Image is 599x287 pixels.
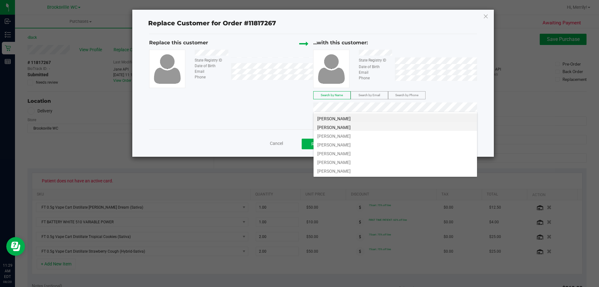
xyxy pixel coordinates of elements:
[313,40,368,46] span: ...with this customer:
[358,93,380,97] span: Search by Email
[302,139,356,149] button: Replace Customer
[151,52,184,85] img: user-icon.png
[144,18,280,29] span: Replace Customer for Order #11817267
[354,57,395,63] div: State Registry ID
[190,63,231,69] div: Date of Birth
[395,93,418,97] span: Search by Phone
[6,237,25,256] iframe: Resource center
[354,70,395,75] div: Email
[354,64,395,70] div: Date of Birth
[149,40,208,46] span: Replace this customer
[190,69,231,74] div: Email
[354,75,395,81] div: Phone
[190,74,231,80] div: Phone
[190,57,231,63] div: State Registry ID
[270,141,283,146] span: Cancel
[321,93,343,97] span: Search by Name
[315,52,348,85] img: user-icon.png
